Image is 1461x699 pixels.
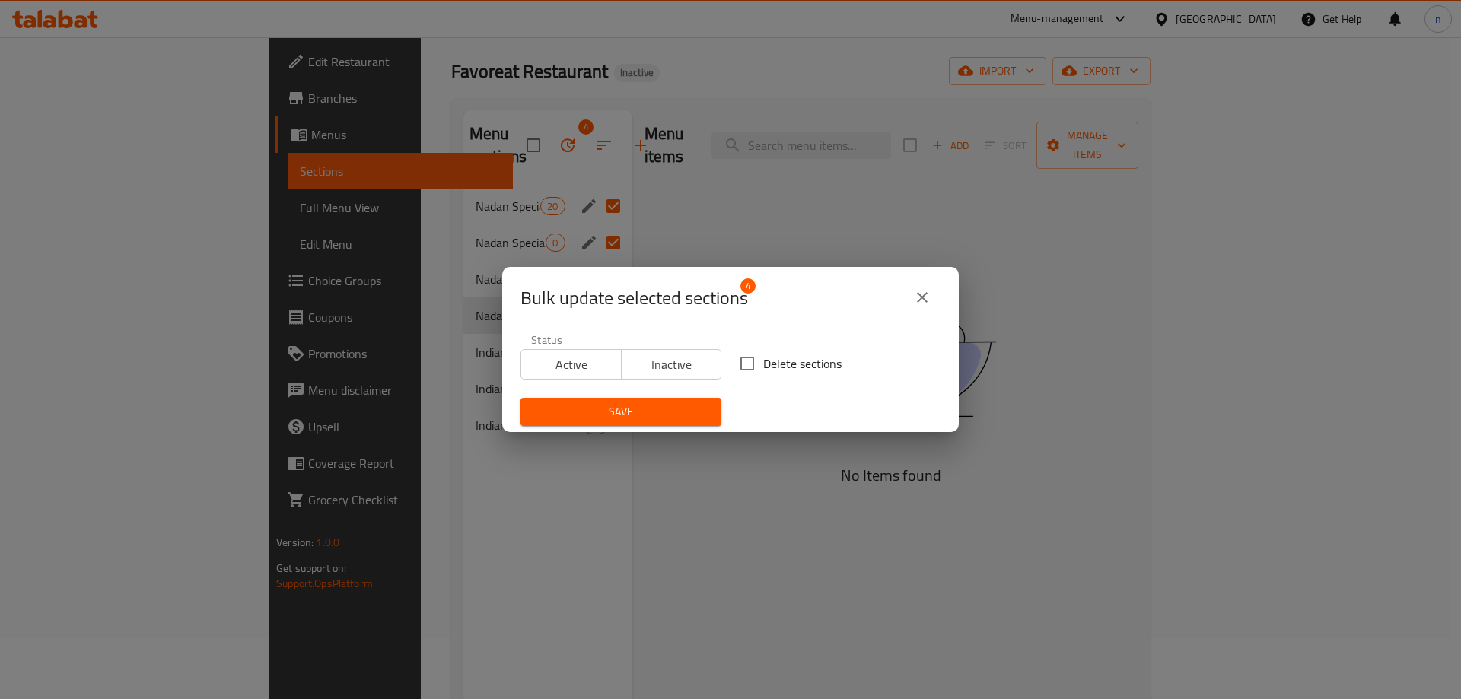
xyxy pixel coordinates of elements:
button: Inactive [621,349,722,380]
span: Inactive [628,354,716,376]
span: Active [527,354,616,376]
span: Save [533,402,709,421]
span: Selected section count [520,286,748,310]
button: Save [520,398,721,426]
button: Active [520,349,622,380]
span: Delete sections [763,354,842,373]
span: 4 [740,278,756,294]
button: close [904,279,941,316]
